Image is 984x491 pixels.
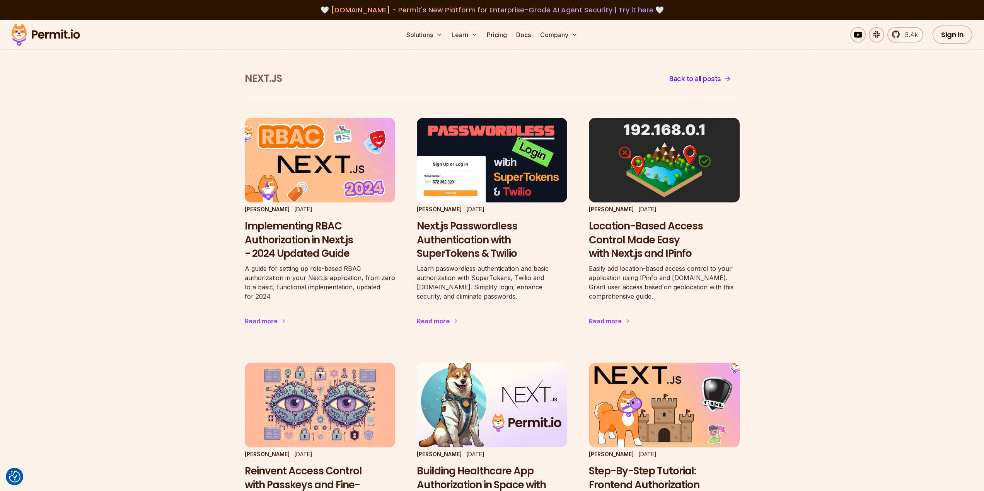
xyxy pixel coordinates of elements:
div: Read more [589,316,622,326]
p: [PERSON_NAME] [589,450,634,458]
a: 5.4k [887,27,923,42]
span: Back to all posts [669,73,721,84]
p: [PERSON_NAME] [245,450,290,458]
h3: Implementing RBAC Authorization in Next.js - 2024 Updated Guide [245,219,395,261]
button: Company [537,27,581,42]
time: [DATE] [638,451,657,457]
img: Step-By-Step Tutorial: Frontend Authorization with Next.js and CASL [589,363,739,447]
p: Easily add location-based access control to your application using IPinfo and [DOMAIN_NAME]. Gran... [589,264,739,301]
div: Read more [417,316,450,326]
a: Next.js Passwordless Authentication with SuperTokens & Twilio[PERSON_NAME][DATE]Next.js Passwordl... [417,118,567,341]
img: Implementing RBAC Authorization in Next.js - 2024 Updated Guide [245,118,395,202]
h3: Next.js Passwordless Authentication with SuperTokens & Twilio [417,219,567,261]
p: [PERSON_NAME] [589,206,634,213]
p: [PERSON_NAME] [417,450,462,458]
h3: Location-Based Access Control Made Easy with Next.js and IPinfo [589,219,739,261]
p: [PERSON_NAME] [245,206,290,213]
h1: Next.JS [245,72,282,86]
a: Sign In [933,25,972,44]
span: 5.4k [900,30,918,39]
time: [DATE] [638,206,657,212]
p: Learn passwordless authentication and basic authorization with SuperTokens, Twilio and [DOMAIN_NA... [417,264,567,301]
a: Implementing RBAC Authorization in Next.js - 2024 Updated Guide[PERSON_NAME][DATE]Implementing RB... [245,118,395,341]
button: Consent Preferences [9,471,20,483]
time: [DATE] [466,206,484,212]
a: Docs [513,27,534,42]
span: [DOMAIN_NAME] - Permit's New Platform for Enterprise-Grade AI Agent Security | [331,5,653,15]
img: Reinvent Access Control with Passkeys and Fine-Grained Authorization [245,363,395,447]
div: Read more [245,316,278,326]
img: Next.js Passwordless Authentication with SuperTokens & Twilio [417,118,567,202]
button: Solutions [403,27,445,42]
a: Try it here [619,5,653,15]
a: Back to all posts [661,70,740,88]
img: Permit logo [8,22,84,48]
img: Revisit consent button [9,471,20,483]
div: 🤍 🤍 [19,5,965,15]
img: Building Healthcare App Authorization in Space with Next.js and Permit.io [417,363,567,447]
time: [DATE] [294,206,312,212]
a: Pricing [484,27,510,42]
button: Learn [449,27,481,42]
p: A guide for setting up role-based RBAC authorization in your Next.js application, from zero to a ... [245,264,395,301]
time: [DATE] [294,451,312,457]
img: Location-Based Access Control Made Easy with Next.js and IPinfo [589,118,739,202]
time: [DATE] [466,451,484,457]
p: [PERSON_NAME] [417,206,462,213]
a: Location-Based Access Control Made Easy with Next.js and IPinfo[PERSON_NAME][DATE]Location-Based ... [589,118,739,341]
